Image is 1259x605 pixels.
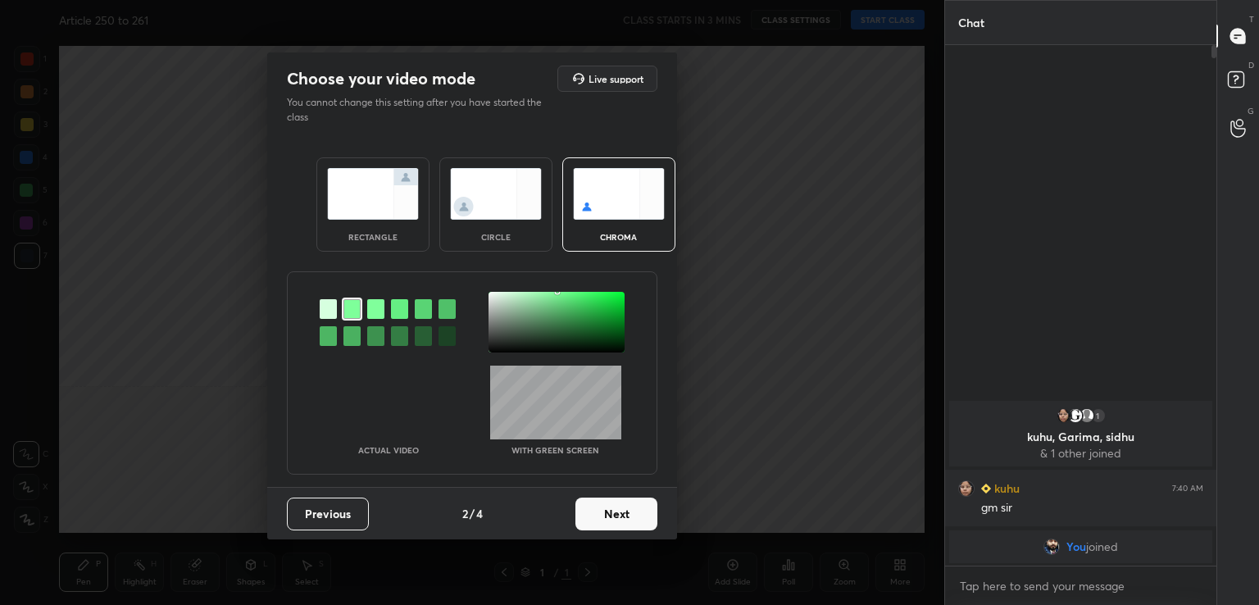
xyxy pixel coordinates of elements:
[1079,407,1095,424] img: default.png
[358,446,419,454] p: Actual Video
[511,446,599,454] p: With green screen
[586,233,652,241] div: chroma
[1067,407,1084,424] img: a101d65c335a4167b26748aa83496d81.99222079_3
[1056,407,1072,424] img: 508ea7dea493476aadc57345d5cd8bfd.jpg
[287,68,475,89] h2: Choose your video mode
[1172,484,1203,494] div: 7:40 AM
[959,430,1202,444] p: kuhu, Garima, sidhu
[575,498,657,530] button: Next
[1086,540,1118,553] span: joined
[959,447,1202,460] p: & 1 other joined
[287,498,369,530] button: Previous
[1248,105,1254,117] p: G
[1090,407,1107,424] div: 1
[1043,539,1060,555] img: 0ee430d530ea4eab96c2489b3c8ae121.jpg
[981,500,1203,516] div: gm sir
[476,505,483,522] h4: 4
[463,233,529,241] div: circle
[573,168,665,220] img: chromaScreenIcon.c19ab0a0.svg
[450,168,542,220] img: circleScreenIcon.acc0effb.svg
[327,168,419,220] img: normalScreenIcon.ae25ed63.svg
[470,505,475,522] h4: /
[1248,59,1254,71] p: D
[1066,540,1086,553] span: You
[340,233,406,241] div: rectangle
[958,480,975,497] img: 508ea7dea493476aadc57345d5cd8bfd.jpg
[945,398,1216,566] div: grid
[462,505,468,522] h4: 2
[945,1,998,44] p: Chat
[589,74,643,84] h5: Live support
[287,95,552,125] p: You cannot change this setting after you have started the class
[1249,13,1254,25] p: T
[981,484,991,494] img: Learner_Badge_beginner_1_8b307cf2a0.svg
[991,480,1020,497] h6: kuhu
